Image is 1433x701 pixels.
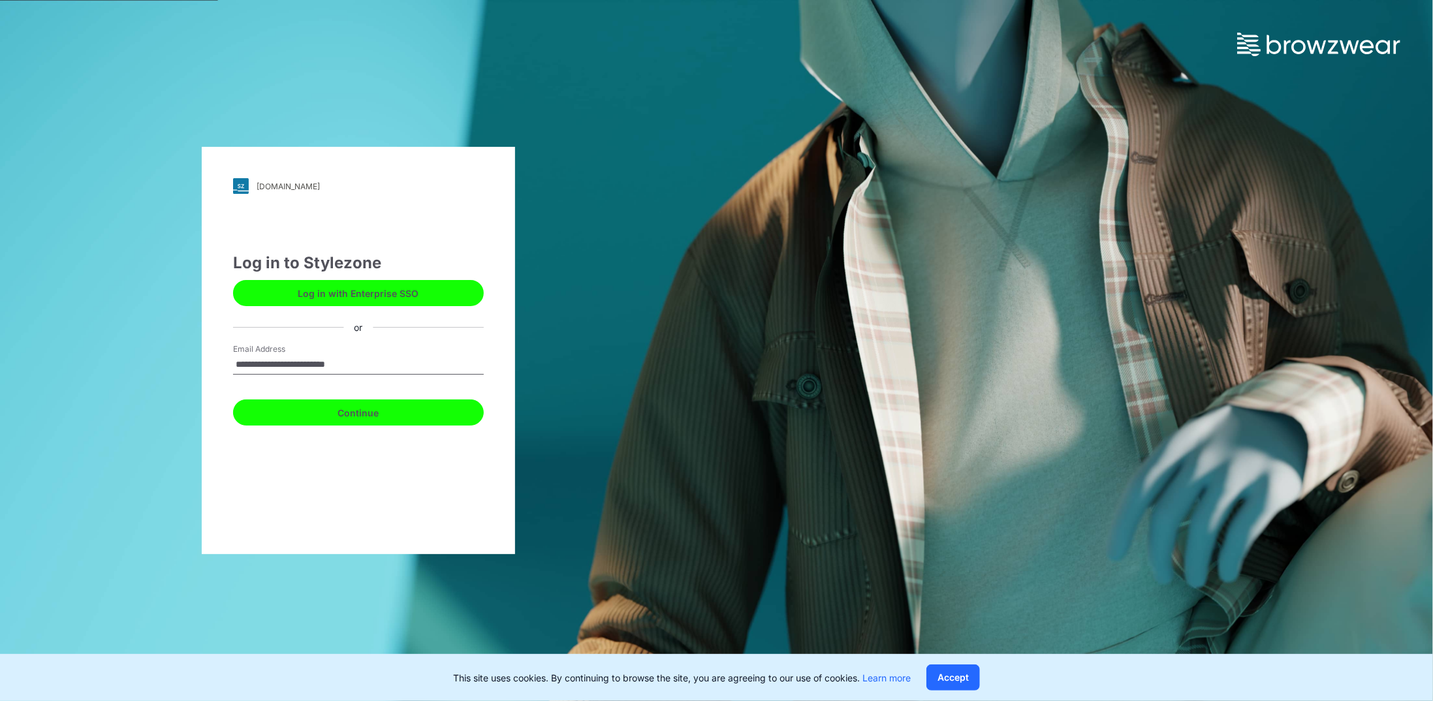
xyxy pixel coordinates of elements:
a: [DOMAIN_NAME] [233,178,484,194]
label: Email Address [233,343,324,355]
p: This site uses cookies. By continuing to browse the site, you are agreeing to our use of cookies. [453,671,911,685]
img: svg+xml;base64,PHN2ZyB3aWR0aD0iMjgiIGhlaWdodD0iMjgiIHZpZXdCb3g9IjAgMCAyOCAyOCIgZmlsbD0ibm9uZSIgeG... [233,178,249,194]
div: or [343,320,373,334]
button: Continue [233,399,484,426]
a: Learn more [862,672,911,683]
img: browzwear-logo.73288ffb.svg [1237,33,1400,56]
button: Accept [926,664,980,691]
div: [DOMAIN_NAME] [257,181,320,191]
button: Log in with Enterprise SSO [233,280,484,306]
div: Log in to Stylezone [233,251,484,275]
